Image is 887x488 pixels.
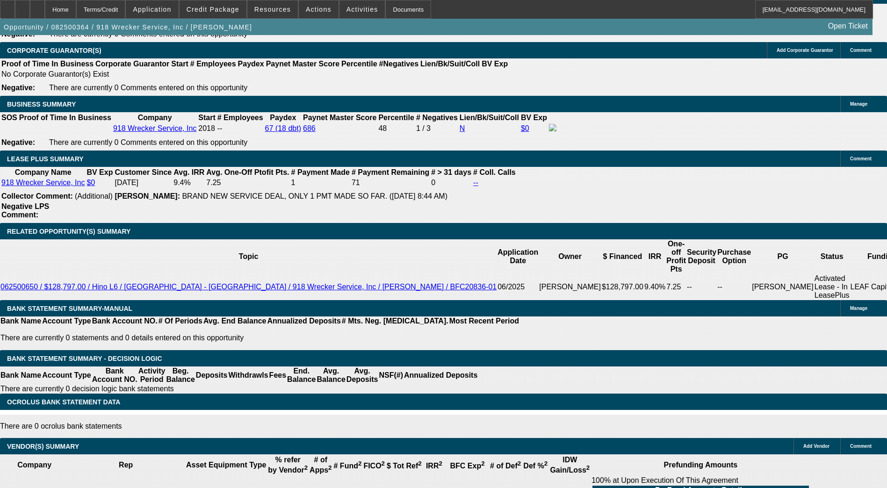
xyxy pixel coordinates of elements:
[481,460,484,467] sup: 2
[351,178,430,187] td: 71
[92,316,158,326] th: Bank Account NO.
[777,48,833,53] span: Add Corporate Guarantor
[1,113,18,122] th: SOS
[306,6,332,13] span: Actions
[378,124,414,133] div: 48
[0,334,519,342] p: There are currently 0 statements and 0 details entered on this opportunity
[439,460,442,467] sup: 2
[544,460,548,467] sup: 2
[431,178,472,187] td: 0
[95,60,169,68] b: Corporate Guarantor
[334,462,362,470] b: # Fund
[550,456,590,474] b: IDW Gain/Loss
[206,178,289,187] td: 7.25
[75,192,113,200] span: (Additional)
[824,18,872,34] a: Open Ticket
[268,456,308,474] b: % refer by Vendor
[303,124,316,132] a: 686
[473,168,516,176] b: # Coll. Calls
[497,274,539,300] td: 06/2025
[686,239,717,274] th: Security Deposit
[87,179,95,187] a: $0
[523,462,548,470] b: Def %
[1,202,49,219] b: Negative LPS Comment:
[814,274,850,300] td: Activated Lease - In LeasePlus
[1,179,85,187] a: 918 Wrecker Service, Inc
[686,274,717,300] td: --
[195,366,228,384] th: Deposits
[269,366,287,384] th: Fees
[42,316,92,326] th: Account Type
[460,124,465,132] a: N
[601,274,644,300] td: $128,797.00
[363,462,385,470] b: FICO
[299,0,339,18] button: Actions
[850,156,872,161] span: Comment
[426,462,442,470] b: IRR
[49,138,247,146] span: There are currently 0 Comments entered on this opportunity
[115,192,180,200] b: [PERSON_NAME]:
[416,124,458,133] div: 1 / 3
[310,456,332,474] b: # of Apps
[287,366,316,384] th: End. Balance
[186,461,266,469] b: Asset Equipment Type
[206,168,289,176] b: Avg. One-Off Ptofit Pts.
[850,101,867,107] span: Manage
[190,60,236,68] b: # Employees
[521,114,547,122] b: BV Exp
[1,192,73,200] b: Collector Comment:
[416,114,458,122] b: # Negatives
[158,316,203,326] th: # Of Periods
[387,462,422,470] b: $ Tot Ref
[346,6,378,13] span: Activities
[814,239,850,274] th: Status
[518,460,521,467] sup: 2
[341,60,377,68] b: Percentile
[265,124,301,132] a: 67 (18 dbt)
[92,366,138,384] th: Bank Account NO.
[490,462,521,470] b: # of Def
[42,366,92,384] th: Account Type
[420,60,480,68] b: Lien/Bk/Suit/Coll
[850,48,872,53] span: Comment
[341,316,449,326] th: # Mts. Neg. [MEDICAL_DATA].
[254,6,291,13] span: Resources
[17,461,51,469] b: Company
[173,168,204,176] b: Avg. IRR
[291,178,350,187] td: 1
[328,464,332,471] sup: 2
[1,59,94,69] th: Proof of Time In Business
[449,316,519,326] th: Most Recent Period
[217,124,223,132] span: --
[126,0,178,18] button: Application
[19,113,112,122] th: Proof of Time In Business
[352,168,429,176] b: # Payment Remaining
[173,178,205,187] td: 9.4%
[379,60,419,68] b: #Negatives
[267,316,341,326] th: Annualized Deposits
[7,398,120,406] span: OCROLUS BANK STATEMENT DATA
[7,100,76,108] span: BUSINESS SUMMARY
[358,460,361,467] sup: 2
[7,443,79,450] span: VENDOR(S) SUMMARY
[497,239,539,274] th: Application Date
[431,168,471,176] b: # > 31 days
[316,366,346,384] th: Avg. Balance
[266,60,339,68] b: Paynet Master Score
[228,366,268,384] th: Withdrawls
[803,444,829,449] span: Add Vendor
[119,461,133,469] b: Rep
[339,0,385,18] button: Activities
[270,114,296,122] b: Paydex
[138,366,166,384] th: Activity Period
[304,464,308,471] sup: 2
[346,366,379,384] th: Avg. Deposits
[7,305,132,312] span: BANK STATEMENT SUMMARY-MANUAL
[87,168,113,176] b: BV Exp
[850,306,867,311] span: Manage
[751,274,814,300] td: [PERSON_NAME]
[521,124,529,132] a: $0
[482,60,508,68] b: BV Exp
[187,6,239,13] span: Credit Package
[238,60,264,68] b: Paydex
